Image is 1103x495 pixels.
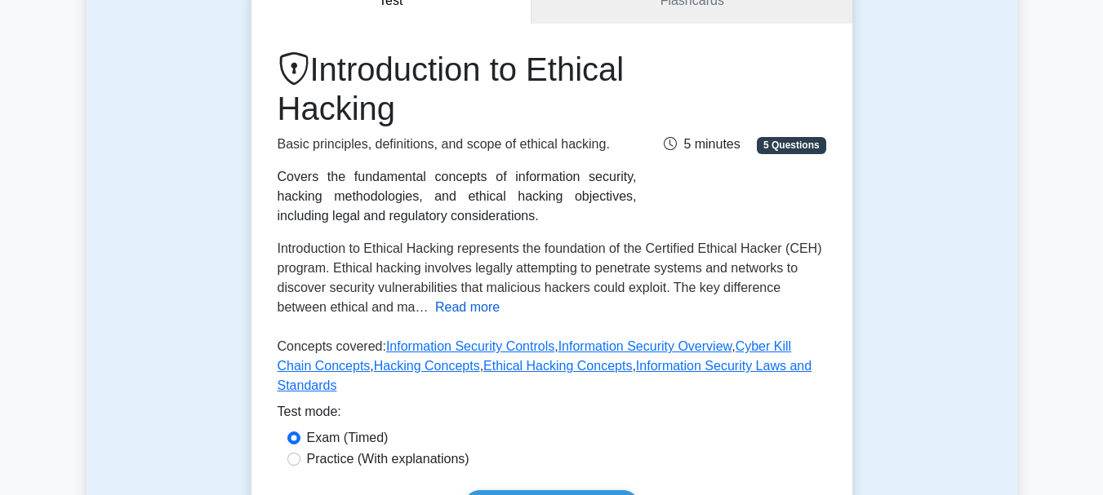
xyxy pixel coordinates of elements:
div: Covers the fundamental concepts of information security, hacking methodologies, and ethical hacki... [278,167,637,226]
div: Test mode: [278,402,826,428]
button: Read more [435,298,500,317]
span: 5 minutes [664,137,740,151]
a: Information Security Overview [558,339,732,353]
p: Basic principles, definitions, and scope of ethical hacking. [278,135,637,154]
a: Ethical Hacking Concepts [483,359,632,373]
h1: Introduction to Ethical Hacking [278,50,637,128]
a: Hacking Concepts [374,359,480,373]
a: Information Security Controls [386,339,554,353]
span: 5 Questions [757,137,825,153]
label: Practice (With explanations) [307,449,469,469]
span: Introduction to Ethical Hacking represents the foundation of the Certified Ethical Hacker (CEH) p... [278,241,822,314]
label: Exam (Timed) [307,428,389,448]
p: Concepts covered: , , , , , [278,337,826,402]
